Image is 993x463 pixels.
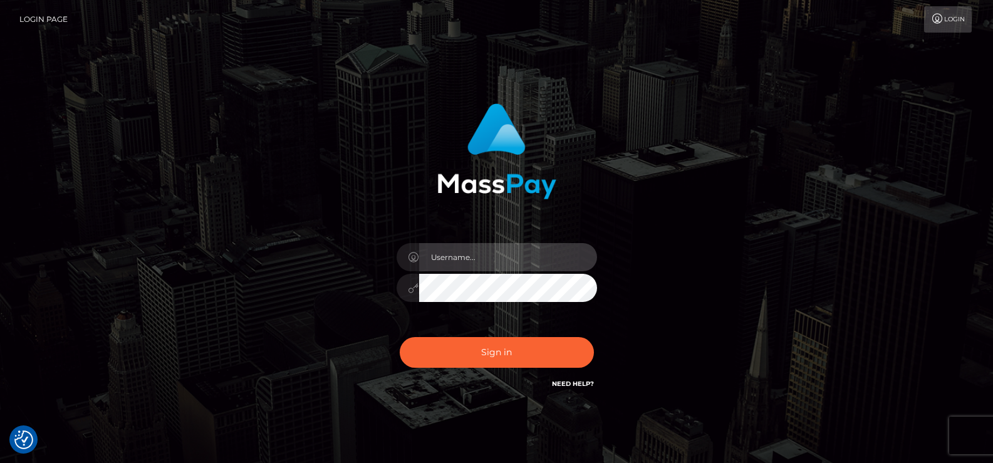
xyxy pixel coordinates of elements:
a: Need Help? [552,380,594,388]
button: Consent Preferences [14,430,33,449]
img: Revisit consent button [14,430,33,449]
a: Login Page [19,6,68,33]
input: Username... [419,243,597,271]
a: Login [924,6,972,33]
img: MassPay Login [437,103,556,199]
button: Sign in [400,337,594,368]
